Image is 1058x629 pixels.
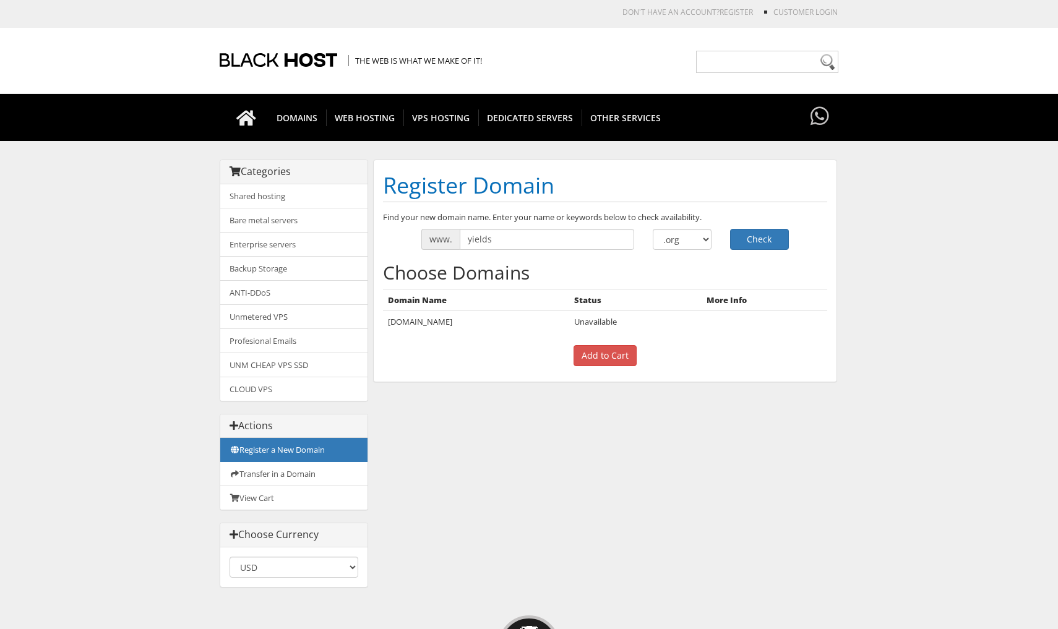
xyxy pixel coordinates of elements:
h3: Categories [230,166,358,178]
a: DEDICATED SERVERS [478,94,582,141]
span: DOMAINS [268,109,327,126]
a: ANTI-DDoS [220,280,368,305]
a: DOMAINS [268,94,327,141]
a: Enterprise servers [220,232,368,257]
th: More Info [702,289,827,311]
li: Don't have an account? [604,7,753,17]
a: Bare metal servers [220,208,368,233]
td: [DOMAIN_NAME] [383,311,569,333]
a: Have questions? [807,94,832,140]
a: Shared hosting [220,184,368,208]
a: CLOUD VPS [220,377,368,401]
a: Customer Login [773,7,838,17]
span: The Web is what we make of it! [348,55,482,66]
a: OTHER SERVICES [582,94,669,141]
a: Backup Storage [220,256,368,281]
span: www. [421,229,460,250]
a: View Cart [220,486,368,510]
td: Unavailable [569,311,701,333]
p: Find your new domain name. Enter your name or keywords below to check availability. [383,212,827,223]
h3: Choose Currency [230,529,358,541]
a: VPS HOSTING [403,94,479,141]
h2: Choose Domains [383,262,827,283]
a: Register a New Domain [220,438,368,462]
th: Domain Name [383,289,569,311]
h1: Register Domain [383,169,827,202]
span: WEB HOSTING [326,109,404,126]
input: Add to Cart [574,345,637,366]
button: Check [730,229,789,250]
span: DEDICATED SERVERS [478,109,582,126]
a: Go to homepage [224,94,269,141]
a: Transfer in a Domain [220,461,368,486]
input: Need help? [696,51,838,73]
th: Status [569,289,701,311]
a: Unmetered VPS [220,304,368,329]
h3: Actions [230,421,358,432]
span: VPS HOSTING [403,109,479,126]
a: UNM CHEAP VPS SSD [220,353,368,377]
a: REGISTER [720,7,753,17]
span: OTHER SERVICES [582,109,669,126]
a: WEB HOSTING [326,94,404,141]
a: Profesional Emails [220,328,368,353]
